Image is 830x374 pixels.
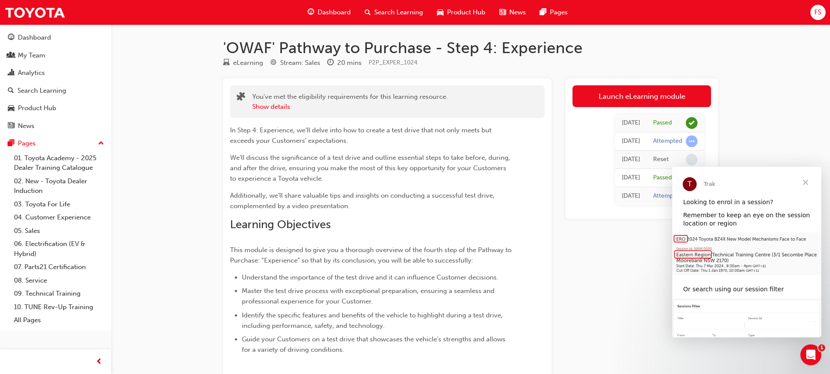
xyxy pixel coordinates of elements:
span: Learning resource code [369,59,417,66]
span: pages-icon [8,140,14,148]
span: learningRecordVerb_ATTEMPT-icon [686,135,698,147]
div: Attempted [653,137,682,145]
a: search-iconSearch Learning [358,3,430,21]
span: guage-icon [308,7,314,18]
span: In Step 4: Experience, we’ll delve into how to create a test drive that not only meets but exceed... [230,126,493,145]
a: Dashboard [3,30,108,46]
span: pages-icon [540,7,546,18]
span: news-icon [499,7,506,18]
a: 09. Technical Training [10,287,108,300]
span: This module is designed to give you a thorough overview of the fourth step of the Pathway to Purc... [230,246,513,264]
h1: 'OWAF' Pathway to Purchase - Step 4: Experience [223,38,718,57]
a: 05. Sales [10,224,108,238]
button: Pages [3,135,108,152]
span: learningRecordVerb_PASS-icon [686,117,698,129]
span: up-icon [98,138,104,149]
div: Search Learning [17,86,66,96]
div: Dashboard [18,33,51,43]
a: guage-iconDashboard [301,3,358,21]
a: All Pages [10,313,108,327]
span: search-icon [8,87,14,95]
div: Wed Aug 20 2025 12:33:26 GMT+1000 (Australian Eastern Standard Time) [622,118,640,128]
div: Passed [653,119,672,127]
iframe: Intercom live chat [800,344,821,365]
div: Wed Aug 20 2025 10:48:34 GMT+1000 (Australian Eastern Standard Time) [622,136,640,146]
span: Master the test drive process with exceptional preparation, ensuring a seamless and professional ... [242,287,496,305]
a: 08. Service [10,274,108,287]
a: 10. TUNE Rev-Up Training [10,300,108,314]
span: Product Hub [447,7,485,17]
div: Wed Aug 20 2025 10:48:31 GMT+1000 (Australian Eastern Standard Time) [622,155,640,165]
span: puzzle-icon [237,93,245,103]
div: You've met the eligibility requirements for this learning resource. [252,92,448,111]
button: FS [810,5,826,20]
div: News [18,121,34,131]
a: news-iconNews [492,3,533,21]
a: 01. Toyota Academy - 2025 Dealer Training Catalogue [10,152,108,175]
button: Show details [252,102,290,112]
div: Attempted [653,192,682,200]
a: 02. New - Toyota Dealer Induction [10,175,108,198]
div: Reset [653,155,669,164]
span: Search Learning [374,7,423,17]
a: Product Hub [3,100,108,116]
span: We’ll discuss the significance of a test drive and outline essential steps to take before, during... [230,154,512,182]
span: Additionally, we’ll share valuable tips and insights on conducting a successful test drive, compl... [230,192,496,210]
span: car-icon [8,104,14,112]
div: Fri Oct 25 2024 10:56:18 GMT+1100 (Australian Eastern Daylight Time) [622,173,640,183]
div: Type [223,57,263,68]
span: Identify the specific features and benefits of the vehicle to highlight during a test drive, incl... [242,311,505,330]
a: 03. Toyota For Life [10,198,108,211]
span: chart-icon [8,69,14,77]
div: 20 mins [337,58,362,68]
span: Pages [550,7,568,17]
a: My Team [3,47,108,64]
span: learningResourceType_ELEARNING-icon [223,59,230,67]
div: Fri Oct 25 2024 10:06:34 GMT+1100 (Australian Eastern Daylight Time) [622,191,640,201]
a: News [3,118,108,134]
div: My Team [18,51,45,61]
span: news-icon [8,122,14,130]
a: 07. Parts21 Certification [10,260,108,274]
div: eLearning [233,58,263,68]
img: Trak [4,3,65,22]
div: Analytics [18,68,45,78]
span: learningRecordVerb_NONE-icon [686,154,698,165]
div: Duration [327,57,362,68]
a: pages-iconPages [533,3,575,21]
a: 04. Customer Experience [10,211,108,224]
span: FS [814,7,821,17]
div: Pages [18,138,36,148]
a: Analytics [3,65,108,81]
span: Dashboard [318,7,351,17]
div: Product Hub [18,103,56,113]
span: prev-icon [96,357,102,367]
div: Passed [653,174,672,182]
a: Search Learning [3,83,108,99]
span: car-icon [437,7,444,18]
a: 06. Electrification (EV & Hybrid) [10,237,108,260]
button: DashboardMy TeamAnalyticsSearch LearningProduct HubNews [3,28,108,135]
span: search-icon [365,7,371,18]
span: guage-icon [8,34,14,42]
span: News [509,7,526,17]
a: Launch eLearning module [573,85,711,107]
span: people-icon [8,52,14,60]
span: Learning Objectives [230,218,331,231]
span: target-icon [270,59,277,67]
iframe: Intercom live chat message [672,167,821,337]
span: clock-icon [327,59,334,67]
a: car-iconProduct Hub [430,3,492,21]
div: Stream [270,57,320,68]
div: Stream: Sales [280,58,320,68]
span: Understand the importance of the test drive and it can influence Customer decisions. [242,273,498,281]
span: Guide your Customers on a test drive that showcases the vehicle's strengths and allows for a vari... [242,335,507,354]
span: 1 [818,344,825,351]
